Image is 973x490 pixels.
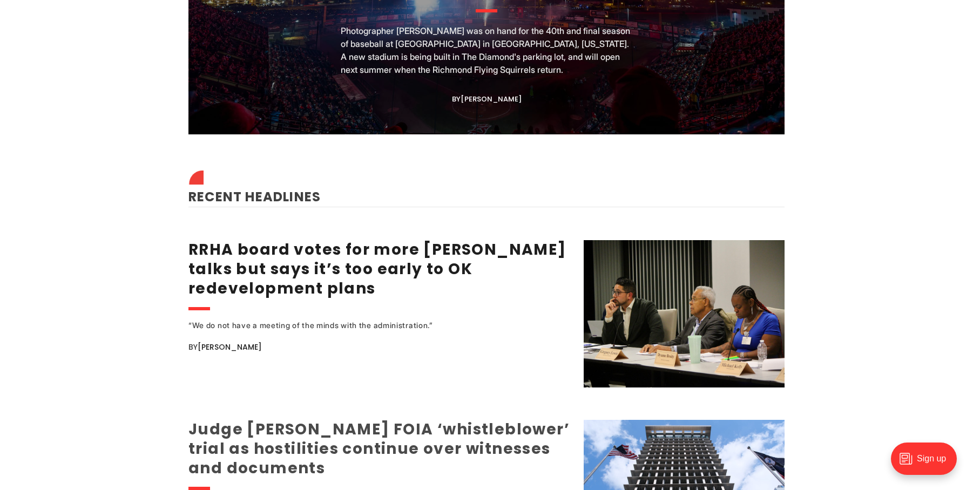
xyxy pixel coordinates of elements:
a: [PERSON_NAME] [461,94,522,104]
a: [PERSON_NAME] [198,342,262,352]
a: Judge [PERSON_NAME] FOIA ‘whistleblower’ trial as hostilities continue over witnesses and documents [188,419,570,479]
div: By [188,341,570,353]
a: RRHA board votes for more [PERSON_NAME] talks but says it’s too early to OK redevelopment plans [188,239,566,299]
h2: Recent Headlines [188,173,785,207]
div: “We do not have a meeting of the minds with the administration.” [188,319,539,332]
img: RRHA board votes for more Gilpin talks but says it’s too early to OK redevelopment plans [584,240,785,387]
div: By [452,95,522,103]
p: Photographer [PERSON_NAME] was on hand for the 40th and final season of baseball at [GEOGRAPHIC_D... [341,24,632,76]
iframe: portal-trigger [882,437,973,490]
